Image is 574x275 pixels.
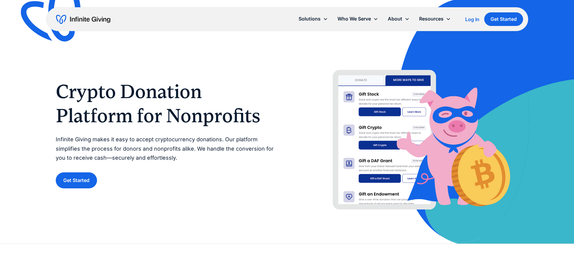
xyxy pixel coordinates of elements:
[56,14,110,24] a: home
[294,12,333,25] div: Solutions
[299,58,519,210] img: Accept bitcoin donations from supporters using Infinite Giving’s crypto donation platform.
[388,15,402,23] div: About
[383,12,414,25] div: About
[419,15,444,23] div: Resources
[414,12,456,25] div: Resources
[465,17,479,22] div: Log In
[484,12,523,26] a: Get Started
[333,12,383,25] div: Who We Serve
[465,16,479,23] a: Log In
[337,15,371,23] div: Who We Serve
[299,15,321,23] div: Solutions
[56,172,97,188] a: Get Started
[56,135,275,163] p: Infinite Giving makes it easy to accept cryptocurrency donations. Our platform simplifies the pro...
[56,79,275,128] h1: Crypto Donation Platform for Nonprofits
